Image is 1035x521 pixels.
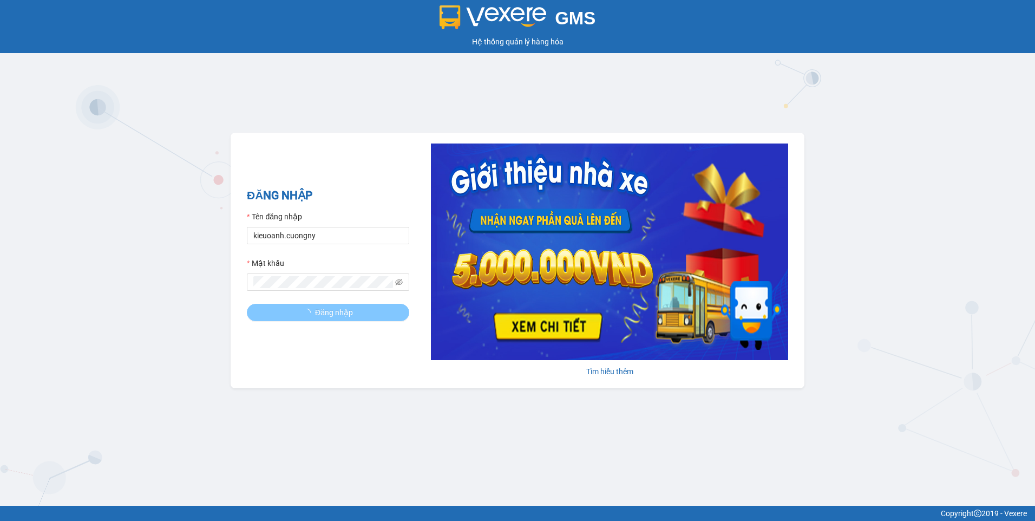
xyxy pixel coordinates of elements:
[3,36,1032,48] div: Hệ thống quản lý hàng hóa
[431,366,788,377] div: Tìm hiểu thêm
[303,309,315,316] span: loading
[247,227,409,244] input: Tên đăng nhập
[440,5,547,29] img: logo 2
[247,211,302,223] label: Tên đăng nhập
[315,307,353,318] span: Đăng nhập
[247,257,284,269] label: Mật khẩu
[253,276,393,288] input: Mật khẩu
[247,187,409,205] h2: ĐĂNG NHẬP
[8,507,1027,519] div: Copyright 2019 - Vexere
[555,8,595,28] span: GMS
[431,144,788,360] img: banner-0
[395,278,403,286] span: eye-invisible
[440,16,596,25] a: GMS
[247,304,409,321] button: Đăng nhập
[974,510,981,517] span: copyright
